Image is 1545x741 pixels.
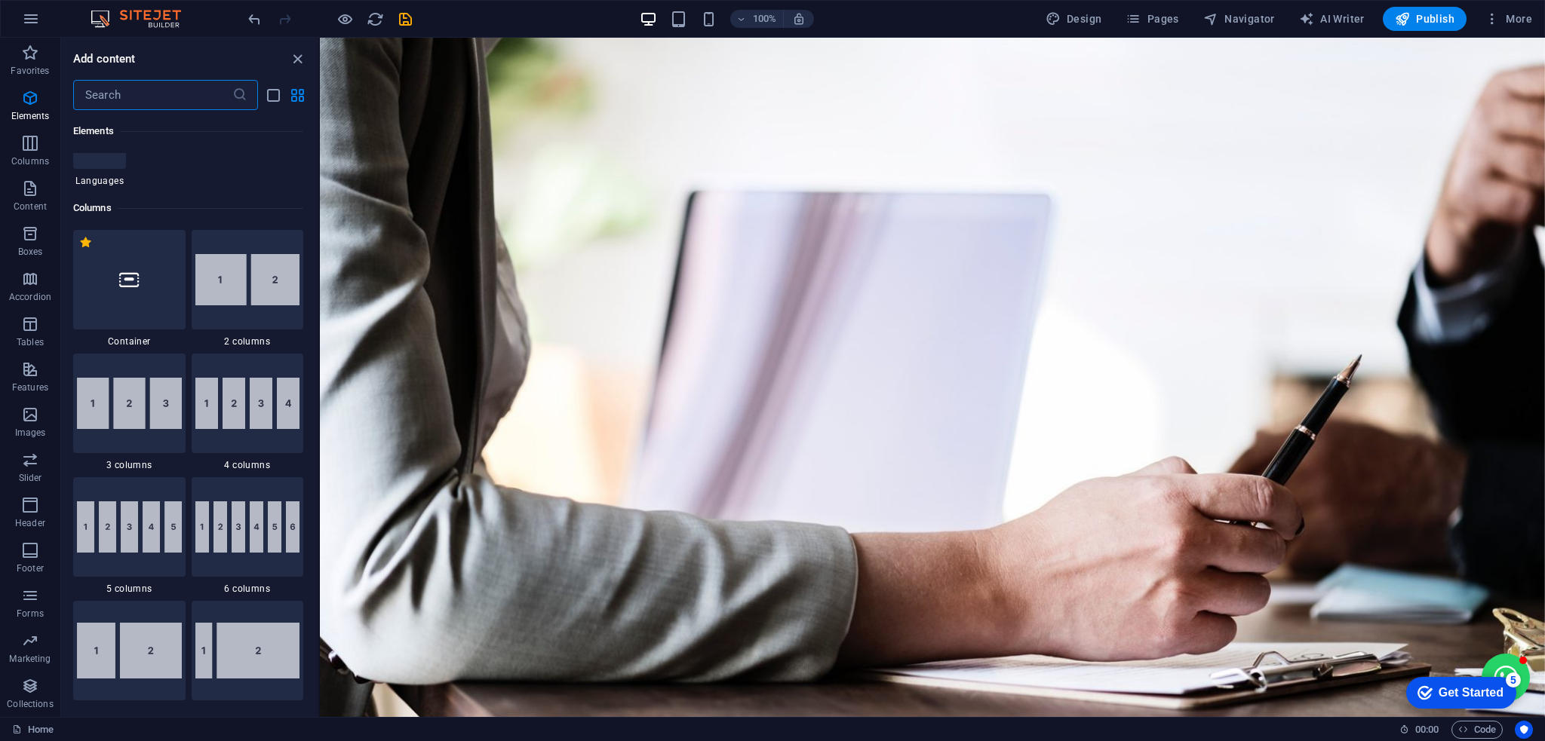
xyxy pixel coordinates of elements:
[45,17,109,30] div: Get Started
[336,10,354,28] button: Click here to leave preview mode and continue editing
[1479,7,1538,31] button: More
[1415,721,1439,739] span: 00 00
[1485,11,1532,26] span: More
[1515,721,1533,739] button: Usercentrics
[1040,7,1108,31] button: Design
[1046,11,1102,26] span: Design
[792,12,806,26] i: On resize automatically adjust zoom level to fit chosen device.
[73,583,186,595] span: 5 columns
[396,10,414,28] button: save
[288,86,306,104] button: grid-view
[11,110,50,122] p: Elements
[112,3,127,18] div: 5
[730,10,784,28] button: 100%
[1395,11,1454,26] span: Publish
[1203,11,1275,26] span: Navigator
[192,477,304,595] div: 6 columns
[9,291,51,303] p: Accordion
[192,354,304,471] div: 4 columns
[1426,724,1428,735] span: :
[367,11,384,28] i: Reload page
[9,653,51,665] p: Marketing
[73,477,186,595] div: 5 columns
[1383,7,1467,31] button: Publish
[11,155,49,167] p: Columns
[12,8,122,39] div: Get Started 5 items remaining, 0% complete
[19,472,42,484] p: Slider
[195,378,300,429] img: 4columns.svg
[192,459,304,471] span: 4 columns
[73,122,303,140] h6: Elements
[15,517,45,529] p: Header
[77,501,182,553] img: 5columns.svg
[87,10,200,28] img: Editor Logo
[73,175,126,187] span: Languages
[73,354,186,471] div: 3 columns
[195,501,300,553] img: 6columns.svg
[73,230,186,348] div: Container
[12,381,48,393] p: Features
[1162,616,1210,664] button: Open chat window
[195,254,300,305] img: 2-columns.svg
[17,608,44,620] p: Forms
[17,336,44,348] p: Tables
[11,65,49,77] p: Favorites
[1293,7,1371,31] button: AI Writer
[1299,11,1365,26] span: AI Writer
[192,583,304,595] span: 6 columns
[18,246,43,258] p: Boxes
[264,86,282,104] button: list-view
[1458,721,1496,739] span: Code
[79,236,92,249] span: Remove from favorites
[73,199,303,217] h6: Columns
[12,721,54,739] a: Click to cancel selection. Double-click to open Pages
[77,623,182,678] img: 40-60.svg
[195,623,300,678] img: 20-80.svg
[73,335,186,348] span: Container
[73,50,136,68] h6: Add content
[77,378,182,429] img: 3columns.svg
[192,335,304,348] span: 2 columns
[15,427,46,439] p: Images
[17,562,44,574] p: Footer
[1197,7,1281,31] button: Navigator
[1126,11,1178,26] span: Pages
[245,10,263,28] button: undo
[1120,7,1184,31] button: Pages
[1399,721,1439,739] h6: Session time
[14,201,47,213] p: Content
[7,698,53,710] p: Collections
[366,10,384,28] button: reload
[288,50,306,68] button: close panel
[753,10,777,28] h6: 100%
[73,459,186,471] span: 3 columns
[246,11,263,28] i: Undo: Delete Elfsight widget (Ctrl+Z)
[192,230,304,348] div: 2 columns
[397,11,414,28] i: Save (Ctrl+S)
[73,80,232,110] input: Search
[1451,721,1503,739] button: Code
